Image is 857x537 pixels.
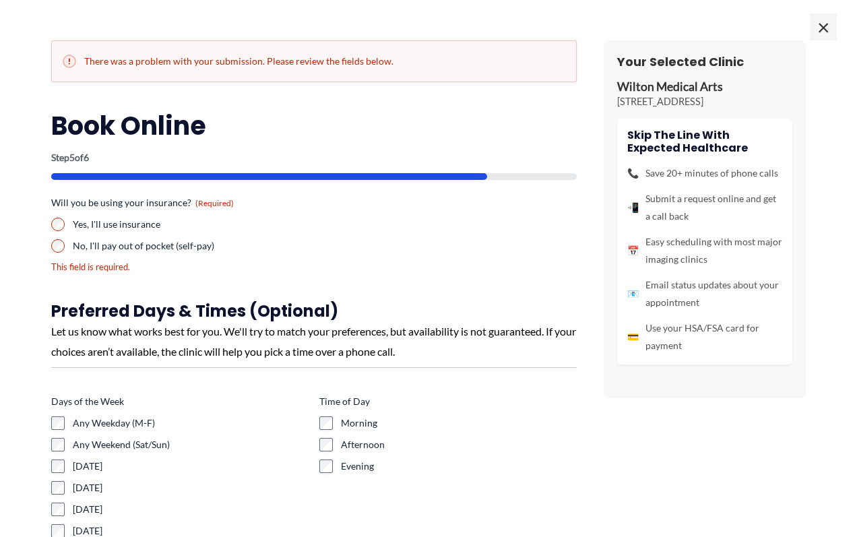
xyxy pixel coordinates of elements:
[341,438,577,451] label: Afternoon
[84,152,89,163] span: 6
[51,301,577,321] h3: Preferred Days & Times (Optional)
[73,218,309,231] label: Yes, I'll use insurance
[627,129,782,154] h4: Skip the line with Expected Healthcare
[627,328,639,346] span: 💳
[69,152,75,163] span: 5
[73,503,309,516] label: [DATE]
[51,153,577,162] p: Step of
[73,416,309,430] label: Any Weekday (M-F)
[51,109,577,142] h2: Book Online
[51,395,124,408] legend: Days of the Week
[627,190,782,225] li: Submit a request online and get a call back
[810,13,837,40] span: ×
[617,80,792,95] p: Wilton Medical Arts
[195,198,234,208] span: (Required)
[627,199,639,216] span: 📲
[51,321,577,361] div: Let us know what works best for you. We'll try to match your preferences, but availability is not...
[627,319,782,354] li: Use your HSA/FSA card for payment
[319,395,370,408] legend: Time of Day
[627,242,639,259] span: 📅
[617,54,792,69] h3: Your Selected Clinic
[627,164,639,182] span: 📞
[51,196,234,210] legend: Will you be using your insurance?
[73,460,309,473] label: [DATE]
[63,55,565,68] h2: There was a problem with your submission. Please review the fields below.
[341,460,577,473] label: Evening
[73,481,309,495] label: [DATE]
[51,261,309,274] div: This field is required.
[627,164,782,182] li: Save 20+ minutes of phone calls
[627,233,782,268] li: Easy scheduling with most major imaging clinics
[627,276,782,311] li: Email status updates about your appointment
[627,285,639,303] span: 📧
[341,416,577,430] label: Morning
[73,239,309,253] label: No, I'll pay out of pocket (self-pay)
[73,438,309,451] label: Any Weekend (Sat/Sun)
[617,95,792,108] p: [STREET_ADDRESS]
